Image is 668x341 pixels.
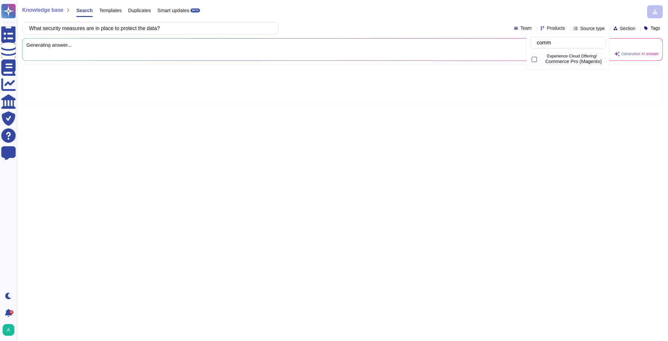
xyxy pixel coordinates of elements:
[3,324,14,336] img: user
[9,310,13,314] div: 9+
[99,8,121,13] span: Templates
[545,58,602,64] span: Commerce Pro (Magento)
[190,8,200,12] div: BETA
[620,26,635,31] span: Section
[547,54,603,58] p: Experience Cloud Offering/
[22,8,63,13] span: Knowledge base
[1,323,19,337] button: user
[128,8,151,13] span: Duplicates
[76,8,93,13] span: Search
[26,42,659,47] span: Generating answer...
[26,23,272,34] input: Search a question or template...
[534,37,605,48] input: Search by keywords
[521,26,532,30] span: Team
[540,56,543,63] div: Commerce Pro (Magento)
[547,26,565,30] span: Products
[650,26,660,30] span: Tags
[540,52,606,67] div: Commerce Pro (Magento)
[621,52,659,56] span: Generative AI answer
[580,26,605,31] span: Source type
[158,8,190,13] span: Smart updates
[545,58,603,64] div: Commerce Pro (Magento)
